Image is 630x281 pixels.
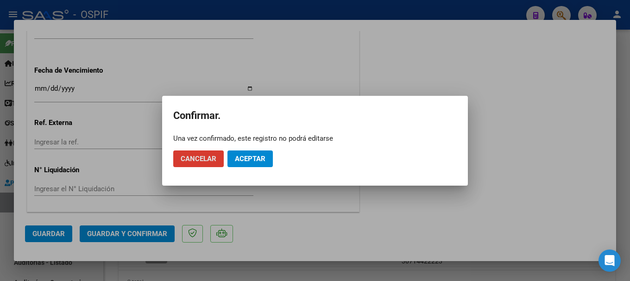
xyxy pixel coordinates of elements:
div: Open Intercom Messenger [598,250,621,272]
h2: Confirmar. [173,107,457,125]
span: Aceptar [235,155,265,163]
button: Aceptar [227,150,273,167]
span: Cancelar [181,155,216,163]
button: Cancelar [173,150,224,167]
div: Una vez confirmado, este registro no podrá editarse [173,134,457,143]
